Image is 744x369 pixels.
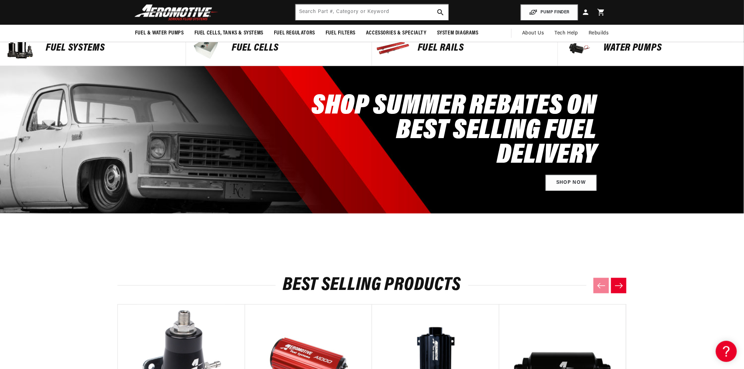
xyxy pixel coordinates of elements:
[376,31,411,66] img: FUEL Rails
[546,175,597,191] a: Shop Now
[562,31,597,66] img: Water Pumps
[296,5,448,20] input: Search by Part Number, Category or Keyword
[186,31,372,66] a: FUEL Cells FUEL Cells
[46,43,179,53] p: Fuel Systems
[194,30,263,37] span: Fuel Cells, Tanks & Systems
[583,25,614,42] summary: Rebuilds
[117,277,627,294] h2: Best Selling Products
[361,25,432,41] summary: Accessories & Specialty
[135,30,184,37] span: Fuel & Water Pumps
[555,30,578,37] span: Tech Help
[133,4,220,21] img: Aeromotive
[366,30,426,37] span: Accessories & Specialty
[326,30,355,37] span: Fuel Filters
[558,31,744,66] a: Water Pumps Water Pumps
[190,31,225,66] img: FUEL Cells
[269,25,320,41] summary: Fuel Regulators
[320,25,361,41] summary: Fuel Filters
[594,278,609,293] button: Previous slide
[418,43,551,53] p: FUEL Rails
[517,25,550,42] a: About Us
[522,31,544,36] span: About Us
[611,278,627,293] button: Next slide
[437,30,479,37] span: System Diagrams
[589,30,609,37] span: Rebuilds
[372,31,558,66] a: FUEL Rails FUEL Rails
[433,5,448,20] button: search button
[4,31,39,66] img: Fuel Systems
[130,25,189,41] summary: Fuel & Water Pumps
[189,25,269,41] summary: Fuel Cells, Tanks & Systems
[521,5,578,20] button: PUMP FINDER
[550,25,583,42] summary: Tech Help
[432,25,484,41] summary: System Diagrams
[296,94,597,168] h2: SHOP SUMMER REBATES ON BEST SELLING FUEL DELIVERY
[232,43,365,53] p: FUEL Cells
[604,43,737,53] p: Water Pumps
[274,30,315,37] span: Fuel Regulators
